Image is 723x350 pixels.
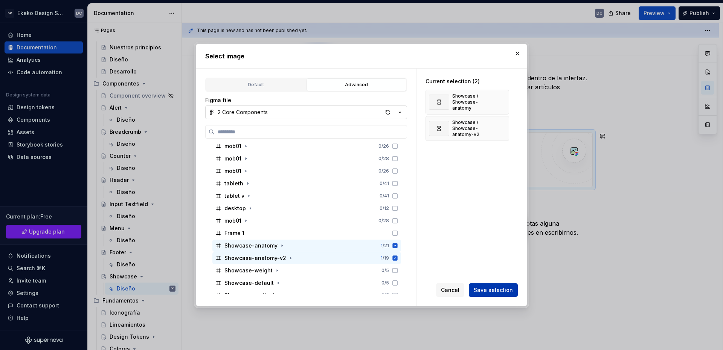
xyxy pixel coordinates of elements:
div: Advanced [309,81,404,89]
div: desktop [224,205,246,212]
div: mob01 [224,155,241,162]
div: Showcase / Showcase-anatomy [452,93,492,111]
div: Current selection (2) [426,78,509,85]
span: Cancel [441,286,459,294]
div: 0 / 5 [381,292,389,298]
span: 1 [381,243,383,248]
div: 0 / 41 [380,193,389,199]
h2: Select image [205,52,518,61]
div: mob01 [224,142,241,150]
button: Save selection [469,283,518,297]
span: Save selection [474,286,513,294]
div: mob01 [224,217,241,225]
div: Showcase-anatomy-v2 [224,254,286,262]
div: 0 / 28 [378,218,389,224]
div: Showcase-vertical [224,292,274,299]
div: 0 / 41 [380,180,389,186]
div: 0 / 5 [381,267,389,274]
div: Showcase-default [224,279,274,287]
div: Frame 1 [224,229,244,237]
div: 0 / 28 [378,156,389,162]
div: 2 Core Components [218,109,268,116]
div: Default [209,81,303,89]
div: 0 / 26 [378,143,389,149]
div: Showcase-weight [224,267,273,274]
div: Showcase / Showcase-anatomy-v2 [452,119,492,138]
div: / 21 [381,243,389,249]
div: / 19 [381,255,389,261]
span: 1 [381,255,383,261]
div: tableth [224,180,243,187]
button: 2 Core Components [205,105,407,119]
div: mob01 [224,167,241,175]
div: Showcase-anatomy [224,242,278,249]
div: tablet v [224,192,244,200]
div: 0 / 5 [381,280,389,286]
button: Cancel [436,283,464,297]
label: Figma file [205,96,231,104]
div: 0 / 26 [378,168,389,174]
div: 0 / 12 [380,205,389,211]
